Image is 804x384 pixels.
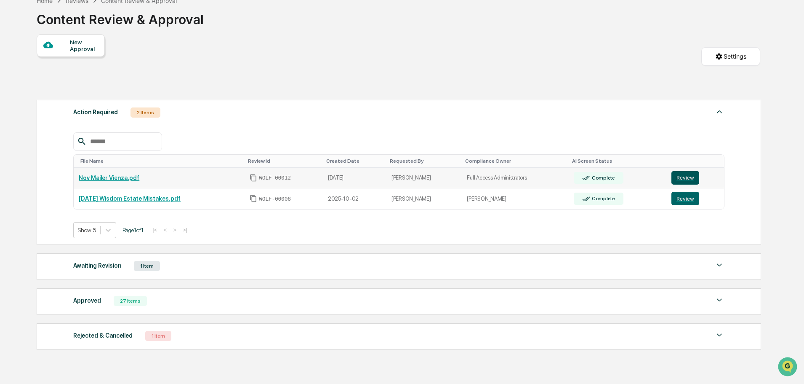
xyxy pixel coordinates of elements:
[180,226,190,234] button: >|
[386,168,462,189] td: [PERSON_NAME]
[130,107,160,118] div: 2 Items
[671,171,719,185] a: Review
[8,64,24,80] img: 1746055101610-c473b297-6a78-478c-a979-82029cc54cd1
[122,227,144,234] span: Page 1 of 1
[777,356,800,379] iframe: Open customer support
[8,18,153,31] p: How can we help?
[323,168,386,189] td: [DATE]
[73,295,101,306] div: Approved
[714,260,724,270] img: caret
[170,226,179,234] button: >
[143,67,153,77] button: Start new chat
[671,192,719,205] a: Review
[250,174,257,182] span: Copy Id
[145,331,171,341] div: 1 Item
[326,158,383,164] div: Toggle SortBy
[572,158,663,164] div: Toggle SortBy
[386,188,462,209] td: [PERSON_NAME]
[671,171,699,185] button: Review
[17,122,53,131] span: Data Lookup
[5,119,56,134] a: 🔎Data Lookup
[114,296,147,306] div: 27 Items
[29,64,138,73] div: Start new chat
[80,158,241,164] div: Toggle SortBy
[701,47,760,66] button: Settings
[61,107,68,114] div: 🗄️
[8,107,15,114] div: 🖐️
[250,195,257,202] span: Copy Id
[73,330,133,341] div: Rejected & Cancelled
[248,158,319,164] div: Toggle SortBy
[69,106,104,115] span: Attestations
[84,143,102,149] span: Pylon
[671,192,699,205] button: Review
[37,5,204,27] div: Content Review & Approval
[462,188,569,209] td: [PERSON_NAME]
[79,195,181,202] a: [DATE] Wisdom Estate Mistakes.pdf
[462,168,569,189] td: Full Access Administrators
[323,188,386,209] td: 2025-10-02
[673,158,721,164] div: Toggle SortBy
[29,73,106,80] div: We're available if you need us!
[73,107,118,118] div: Action Required
[390,158,458,164] div: Toggle SortBy
[79,175,139,181] a: Nov Mailer Vienza.pdf
[714,107,724,117] img: caret
[70,39,98,52] div: New Approval
[59,142,102,149] a: Powered byPylon
[161,226,169,234] button: <
[150,226,160,234] button: |<
[590,175,615,181] div: Complete
[17,106,54,115] span: Preclearance
[73,260,121,271] div: Awaiting Revision
[590,196,615,201] div: Complete
[714,330,724,340] img: caret
[5,103,58,118] a: 🖐️Preclearance
[134,261,160,271] div: 1 Item
[259,175,291,181] span: WOLF-00012
[259,196,291,202] span: WOLF-00008
[465,158,565,164] div: Toggle SortBy
[58,103,108,118] a: 🗄️Attestations
[8,123,15,130] div: 🔎
[714,295,724,305] img: caret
